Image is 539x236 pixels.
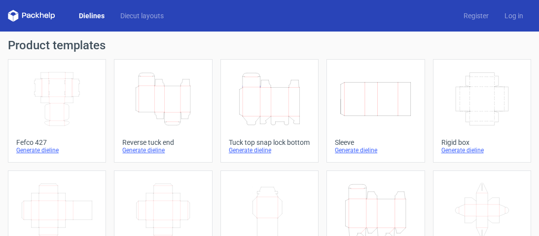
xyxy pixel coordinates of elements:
[16,146,98,154] div: Generate dieline
[8,39,531,51] h1: Product templates
[229,138,310,146] div: Tuck top snap lock bottom
[122,146,204,154] div: Generate dieline
[456,11,497,21] a: Register
[229,146,310,154] div: Generate dieline
[220,59,319,163] a: Tuck top snap lock bottomGenerate dieline
[16,138,98,146] div: Fefco 427
[497,11,531,21] a: Log in
[71,11,112,21] a: Dielines
[114,59,212,163] a: Reverse tuck endGenerate dieline
[441,138,523,146] div: Rigid box
[326,59,425,163] a: SleeveGenerate dieline
[8,59,106,163] a: Fefco 427Generate dieline
[122,138,204,146] div: Reverse tuck end
[441,146,523,154] div: Generate dieline
[335,146,416,154] div: Generate dieline
[112,11,172,21] a: Diecut layouts
[433,59,531,163] a: Rigid boxGenerate dieline
[335,138,416,146] div: Sleeve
